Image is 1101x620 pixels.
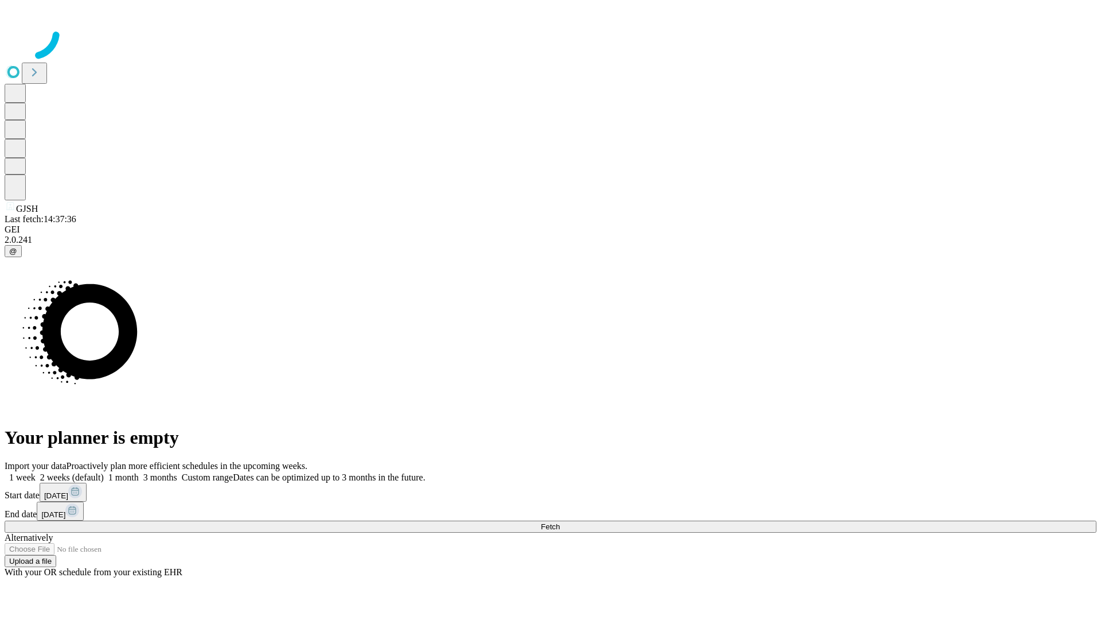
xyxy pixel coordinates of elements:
[108,472,139,482] span: 1 month
[40,472,104,482] span: 2 weeks (default)
[5,521,1096,533] button: Fetch
[5,483,1096,502] div: Start date
[41,510,65,519] span: [DATE]
[233,472,425,482] span: Dates can be optimized up to 3 months in the future.
[5,567,182,577] span: With your OR schedule from your existing EHR
[9,472,36,482] span: 1 week
[5,235,1096,245] div: 2.0.241
[5,245,22,257] button: @
[40,483,87,502] button: [DATE]
[44,491,68,500] span: [DATE]
[541,522,560,531] span: Fetch
[5,461,67,471] span: Import your data
[143,472,177,482] span: 3 months
[37,502,84,521] button: [DATE]
[16,204,38,214] span: GJSH
[67,461,307,471] span: Proactively plan more efficient schedules in the upcoming weeks.
[5,555,56,567] button: Upload a file
[5,427,1096,448] h1: Your planner is empty
[5,502,1096,521] div: End date
[182,472,233,482] span: Custom range
[5,533,53,542] span: Alternatively
[9,247,17,255] span: @
[5,224,1096,235] div: GEI
[5,214,76,224] span: Last fetch: 14:37:36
